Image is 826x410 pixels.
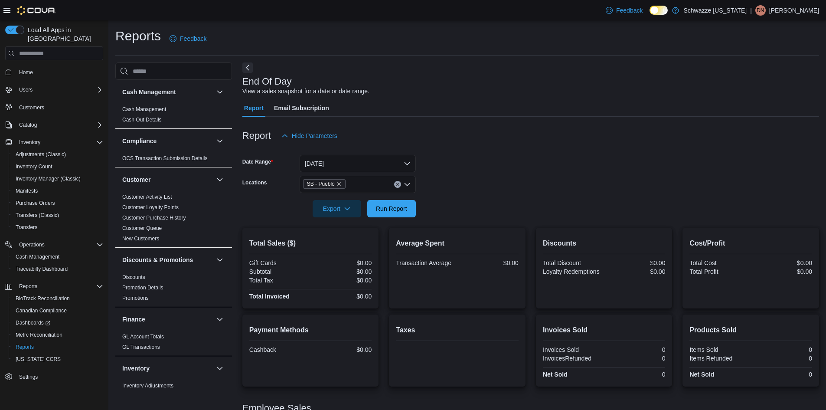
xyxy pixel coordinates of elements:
div: $0.00 [606,268,665,275]
span: Dashboards [12,318,103,328]
span: Operations [16,239,103,250]
a: Transfers (Classic) [12,210,62,220]
a: Customer Queue [122,225,162,231]
span: Run Report [376,204,407,213]
span: Catalog [19,121,37,128]
strong: Net Sold [689,371,714,378]
button: Open list of options [404,181,411,188]
a: Transfers [12,222,41,233]
h2: Average Spent [396,238,519,249]
button: Customers [2,101,107,114]
span: Settings [16,371,103,382]
button: Customer [122,175,213,184]
div: Customer [115,192,232,247]
span: Inventory Count [16,163,52,170]
button: Settings [2,371,107,383]
div: Total Discount [543,259,602,266]
h3: Cash Management [122,88,176,96]
a: Cash Management [12,252,63,262]
div: $0.00 [312,277,372,284]
div: Items Sold [689,346,749,353]
span: Catalog [16,120,103,130]
button: Metrc Reconciliation [9,329,107,341]
button: Clear input [394,181,401,188]
span: Operations [19,241,45,248]
a: Customer Purchase History [122,215,186,221]
a: Inventory Manager (Classic) [12,174,84,184]
p: Schwazze [US_STATE] [683,5,747,16]
button: Discounts & Promotions [215,255,225,265]
a: Dashboards [9,317,107,329]
a: GL Transactions [122,344,160,350]
img: Cova [17,6,56,15]
button: Operations [16,239,48,250]
div: $0.00 [459,259,519,266]
span: Inventory [16,137,103,148]
div: $0.00 [753,268,812,275]
div: 0 [606,346,665,353]
h2: Total Sales ($) [249,238,372,249]
span: Traceabilty Dashboard [12,264,103,274]
button: Purchase Orders [9,197,107,209]
span: Adjustments (Classic) [16,151,66,158]
span: Traceabilty Dashboard [16,266,68,272]
span: New Customers [122,235,159,242]
span: DN [757,5,764,16]
span: Transfers [12,222,103,233]
div: Invoices Sold [543,346,602,353]
div: $0.00 [753,259,812,266]
span: Reports [16,281,103,292]
button: BioTrack Reconciliation [9,292,107,305]
a: Discounts [122,274,145,280]
div: $0.00 [606,259,665,266]
span: Cash Management [16,253,59,260]
button: Reports [16,281,41,292]
a: [US_STATE] CCRS [12,354,64,364]
span: Purchase Orders [16,200,55,207]
a: Purchase Orders [12,198,59,208]
div: Transaction Average [396,259,455,266]
span: Settings [19,374,38,380]
span: Transfers [16,224,37,231]
a: Customer Activity List [122,194,172,200]
div: 0 [753,355,812,362]
a: Traceabilty Dashboard [12,264,71,274]
button: Inventory [215,363,225,374]
span: Manifests [12,186,103,196]
span: Customer Loyalty Points [122,204,179,211]
div: Total Tax [249,277,309,284]
span: Home [16,66,103,77]
div: $0.00 [312,259,372,266]
a: Canadian Compliance [12,305,70,316]
a: Promotion Details [122,285,163,291]
button: Catalog [2,119,107,131]
a: BioTrack Reconciliation [12,293,73,304]
span: Canadian Compliance [12,305,103,316]
button: Finance [215,314,225,325]
span: Inventory Adjustments [122,382,173,389]
h2: Invoices Sold [543,325,666,335]
h2: Taxes [396,325,519,335]
div: Finance [115,331,232,356]
button: Inventory [122,364,213,373]
span: [US_STATE] CCRS [16,356,61,363]
div: Gift Cards [249,259,309,266]
p: [PERSON_NAME] [769,5,819,16]
div: $0.00 [312,268,372,275]
span: Customer Purchase History [122,214,186,221]
a: Metrc Reconciliation [12,330,66,340]
button: Operations [2,239,107,251]
h2: Discounts [543,238,666,249]
button: Finance [122,315,213,324]
span: Canadian Compliance [16,307,67,314]
span: Cash Management [12,252,103,262]
button: Users [16,85,36,95]
button: Catalog [16,120,40,130]
span: Users [16,85,103,95]
h3: Finance [122,315,145,324]
span: Customers [16,102,103,113]
a: OCS Transaction Submission Details [122,155,208,161]
a: GL Account Totals [122,334,164,340]
h3: Discounts & Promotions [122,256,193,264]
